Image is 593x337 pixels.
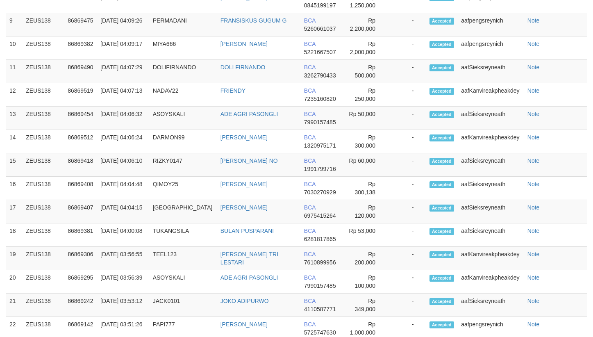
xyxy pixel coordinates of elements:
[458,294,524,317] td: aafSieksreyneath
[6,177,23,200] td: 16
[343,153,388,177] td: Rp 60,000
[6,247,23,270] td: 19
[304,2,336,9] span: 0845199197
[429,134,454,141] span: Accepted
[343,13,388,36] td: Rp 2,200,000
[23,107,64,130] td: ZEUS138
[23,60,64,83] td: ZEUS138
[527,321,540,328] a: Note
[388,223,426,247] td: -
[304,41,316,47] span: BCA
[6,83,23,107] td: 12
[23,177,64,200] td: ZEUS138
[429,251,454,258] span: Accepted
[220,157,278,164] a: [PERSON_NAME] NO
[220,17,287,24] a: FRANSISKUS GUGUM G
[23,223,64,247] td: ZEUS138
[388,177,426,200] td: -
[150,200,217,223] td: [GEOGRAPHIC_DATA]
[97,36,150,60] td: [DATE] 04:09:17
[304,87,316,94] span: BCA
[388,36,426,60] td: -
[150,247,217,270] td: TEEL123
[343,83,388,107] td: Rp 250,000
[150,177,217,200] td: QIMOY25
[6,60,23,83] td: 11
[220,204,268,211] a: [PERSON_NAME]
[23,13,64,36] td: ZEUS138
[527,64,540,71] a: Note
[429,41,454,48] span: Accepted
[97,247,150,270] td: [DATE] 03:56:55
[304,49,336,55] span: 5221667507
[64,107,97,130] td: 86869454
[304,142,336,149] span: 1320975171
[97,270,150,294] td: [DATE] 03:56:39
[150,270,217,294] td: ASOYSKALI
[64,36,97,60] td: 86869382
[64,200,97,223] td: 86869407
[458,107,524,130] td: aafSieksreyneath
[64,130,97,153] td: 86869512
[429,181,454,188] span: Accepted
[304,181,316,187] span: BCA
[23,83,64,107] td: ZEUS138
[6,294,23,317] td: 21
[220,251,278,266] a: [PERSON_NAME] TRI LESTARI
[429,64,454,71] span: Accepted
[64,60,97,83] td: 86869490
[304,282,336,289] span: 7990157485
[304,25,336,32] span: 5260661037
[64,247,97,270] td: 86869306
[429,18,454,25] span: Accepted
[304,166,336,172] span: 1991799716
[304,96,336,102] span: 7235160820
[458,36,524,60] td: aafpengsreynich
[429,158,454,165] span: Accepted
[220,274,278,281] a: ADE AGRI PASONGLI
[388,107,426,130] td: -
[97,223,150,247] td: [DATE] 04:00:08
[64,13,97,36] td: 86869475
[527,298,540,304] a: Note
[429,321,454,328] span: Accepted
[429,111,454,118] span: Accepted
[304,111,316,117] span: BCA
[343,247,388,270] td: Rp 200,000
[64,153,97,177] td: 86869418
[388,270,426,294] td: -
[304,274,316,281] span: BCA
[527,111,540,117] a: Note
[388,13,426,36] td: -
[150,107,217,130] td: ASOYSKALI
[429,228,454,235] span: Accepted
[6,13,23,36] td: 9
[429,205,454,212] span: Accepted
[429,88,454,95] span: Accepted
[97,107,150,130] td: [DATE] 04:06:32
[304,212,336,219] span: 6975415264
[220,64,266,71] a: DOLI FIRNANDO
[527,41,540,47] a: Note
[304,189,336,196] span: 7030270929
[23,36,64,60] td: ZEUS138
[304,329,336,336] span: 5725747630
[150,294,217,317] td: JACK0101
[304,306,336,312] span: 4110587771
[23,247,64,270] td: ZEUS138
[220,87,245,94] a: FRIENDY
[343,200,388,223] td: Rp 120,000
[458,200,524,223] td: aafSieksreyneath
[343,60,388,83] td: Rp 500,000
[343,130,388,153] td: Rp 300,000
[6,153,23,177] td: 15
[97,60,150,83] td: [DATE] 04:07:29
[150,60,217,83] td: DOLIFIRNANDO
[304,134,316,141] span: BCA
[150,36,217,60] td: MIYA666
[527,251,540,257] a: Note
[388,130,426,153] td: -
[429,275,454,282] span: Accepted
[23,153,64,177] td: ZEUS138
[458,153,524,177] td: aafSieksreyneath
